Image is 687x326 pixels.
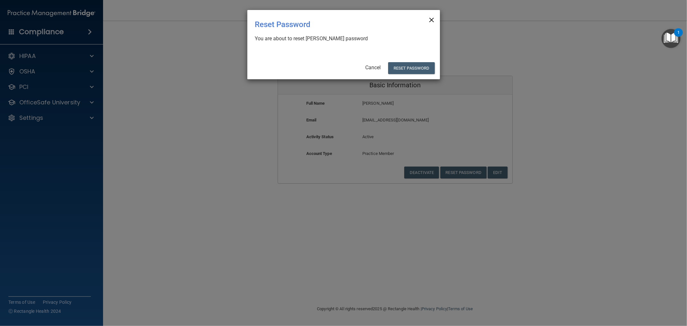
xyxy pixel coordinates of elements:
a: Cancel [365,64,381,71]
button: Open Resource Center, 1 new notification [662,29,681,48]
div: 1 [677,33,680,41]
span: × [429,13,434,25]
div: You are about to reset [PERSON_NAME] password [255,35,427,42]
div: Reset Password [255,15,406,34]
button: Reset Password [388,62,434,74]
